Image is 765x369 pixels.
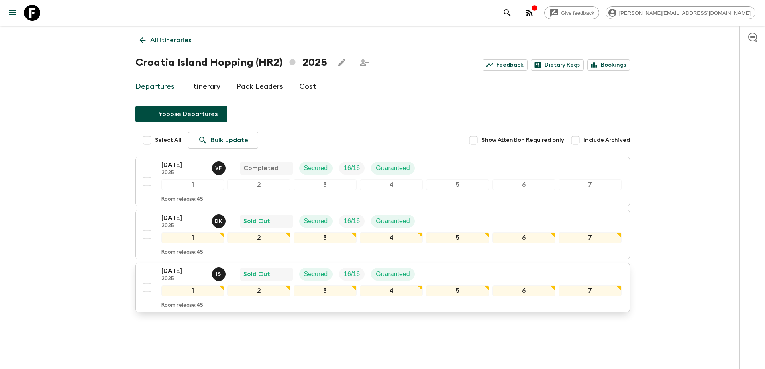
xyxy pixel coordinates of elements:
p: Bulk update [211,135,248,145]
div: 1 [161,285,224,296]
p: 2025 [161,276,206,282]
span: Dario Kota [212,217,227,223]
a: Bulk update [188,132,258,149]
div: 4 [360,232,423,243]
p: Guaranteed [376,269,410,279]
div: 1 [161,179,224,190]
div: Secured [299,215,333,228]
p: [DATE] [161,213,206,223]
button: Propose Departures [135,106,227,122]
button: IS [212,267,227,281]
p: Room release: 45 [161,302,203,309]
span: Ivan Stojanović [212,270,227,276]
div: 3 [294,232,357,243]
button: DK [212,214,227,228]
p: I S [216,271,221,277]
div: Trip Fill [339,162,365,175]
div: 2 [227,232,290,243]
p: All itineraries [150,35,191,45]
div: 1 [161,232,224,243]
p: 16 / 16 [344,269,360,279]
h1: Croatia Island Hopping (HR2) 2025 [135,55,327,71]
div: 7 [559,232,622,243]
div: 2 [227,179,290,190]
button: search adventures [499,5,515,21]
button: [DATE]2025Dario KotaSold OutSecuredTrip FillGuaranteed1234567Room release:45 [135,210,630,259]
button: Edit this itinerary [334,55,350,71]
p: Guaranteed [376,163,410,173]
div: 6 [492,232,555,243]
p: Sold Out [243,216,270,226]
div: [PERSON_NAME][EMAIL_ADDRESS][DOMAIN_NAME] [606,6,755,19]
p: 16 / 16 [344,216,360,226]
div: 6 [492,179,555,190]
button: [DATE]2025Ivan StojanovićSold OutSecuredTrip FillGuaranteed1234567Room release:45 [135,263,630,312]
p: [DATE] [161,266,206,276]
span: Vedran Forko [212,164,227,170]
p: Guaranteed [376,216,410,226]
div: 4 [360,179,423,190]
p: Room release: 45 [161,196,203,203]
a: Pack Leaders [237,77,283,96]
div: 3 [294,179,357,190]
button: menu [5,5,21,21]
p: 2025 [161,223,206,229]
div: 7 [559,179,622,190]
a: Cost [299,77,316,96]
div: Secured [299,268,333,281]
a: Dietary Reqs [531,59,584,71]
div: Secured [299,162,333,175]
div: 2 [227,285,290,296]
p: 2025 [161,170,206,176]
button: [DATE]2025Vedran ForkoCompletedSecuredTrip FillGuaranteed1234567Room release:45 [135,157,630,206]
div: Trip Fill [339,215,365,228]
p: 16 / 16 [344,163,360,173]
span: Show Attention Required only [481,136,564,144]
a: Feedback [483,59,528,71]
a: Bookings [587,59,630,71]
div: 5 [426,285,489,296]
p: Sold Out [243,269,270,279]
span: Share this itinerary [356,55,372,71]
p: D K [215,218,222,224]
div: 5 [426,232,489,243]
div: 6 [492,285,555,296]
p: Secured [304,163,328,173]
a: Give feedback [544,6,599,19]
a: All itineraries [135,32,196,48]
div: Trip Fill [339,268,365,281]
span: Include Archived [583,136,630,144]
span: Give feedback [557,10,599,16]
p: Room release: 45 [161,249,203,256]
span: [PERSON_NAME][EMAIL_ADDRESS][DOMAIN_NAME] [615,10,755,16]
a: Itinerary [191,77,220,96]
div: 7 [559,285,622,296]
p: Secured [304,269,328,279]
p: Completed [243,163,279,173]
p: Secured [304,216,328,226]
span: Select All [155,136,182,144]
p: [DATE] [161,160,206,170]
div: 3 [294,285,357,296]
div: 4 [360,285,423,296]
div: 5 [426,179,489,190]
a: Departures [135,77,175,96]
